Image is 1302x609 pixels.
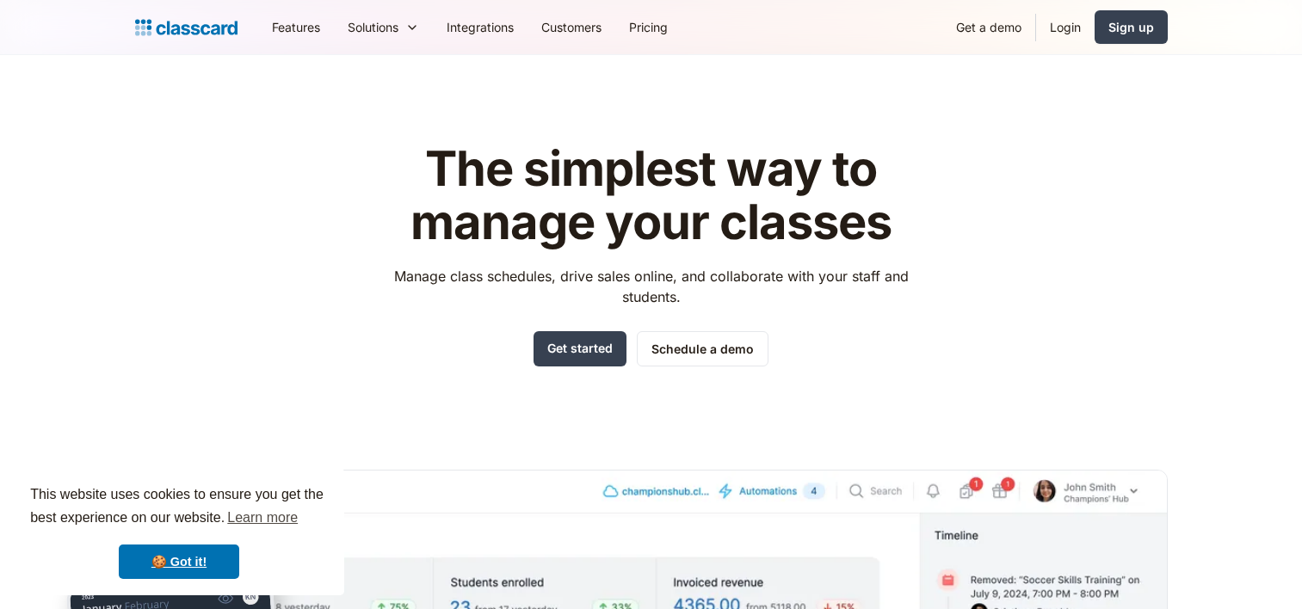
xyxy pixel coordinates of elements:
[942,8,1035,46] a: Get a demo
[1036,8,1095,46] a: Login
[135,15,238,40] a: home
[1095,10,1168,44] a: Sign up
[534,331,626,366] a: Get started
[615,8,682,46] a: Pricing
[433,8,528,46] a: Integrations
[348,18,398,36] div: Solutions
[334,8,433,46] div: Solutions
[1108,18,1154,36] div: Sign up
[378,266,924,307] p: Manage class schedules, drive sales online, and collaborate with your staff and students.
[225,505,300,531] a: learn more about cookies
[30,484,328,531] span: This website uses cookies to ensure you get the best experience on our website.
[528,8,615,46] a: Customers
[258,8,334,46] a: Features
[637,331,768,366] a: Schedule a demo
[378,143,924,249] h1: The simplest way to manage your classes
[119,544,239,579] a: dismiss cookie message
[14,468,344,595] div: cookieconsent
